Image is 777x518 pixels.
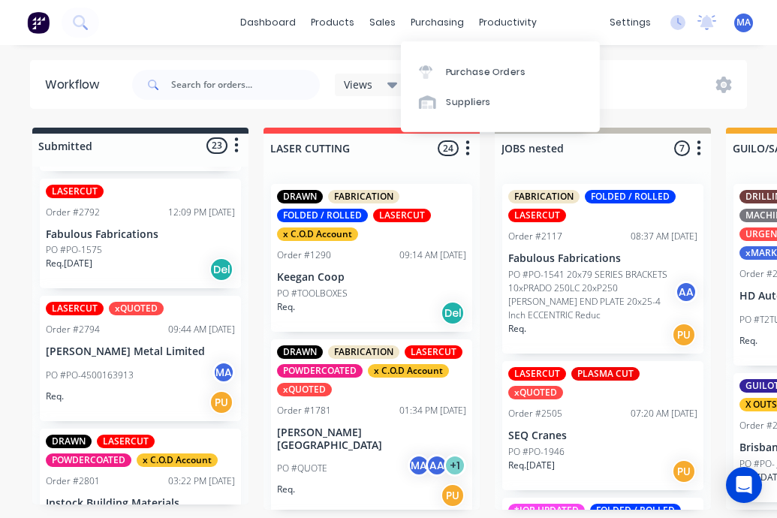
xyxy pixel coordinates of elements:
[508,367,566,381] div: LASERCUT
[508,407,562,420] div: Order #2505
[405,345,462,359] div: LASERCUT
[46,453,131,467] div: POWDERCOATED
[277,300,295,314] p: Req.
[271,339,472,515] div: DRAWNFABRICATIONLASERCUTPOWDERCOATEDx C.O.D AccountxQUOTEDOrder #178101:34 PM [DATE][PERSON_NAME]...
[168,206,235,219] div: 12:09 PM [DATE]
[441,483,465,507] div: PU
[277,287,348,300] p: PO #TOOLBOXES
[45,76,107,94] div: Workflow
[171,70,320,100] input: Search for orders...
[277,364,363,378] div: POWDERCOATED
[362,11,403,34] div: sales
[508,230,562,243] div: Order #2117
[408,454,430,477] div: MA
[277,248,331,262] div: Order #1290
[46,390,64,403] p: Req.
[277,483,295,496] p: Req.
[590,504,681,517] div: FOLDED / ROLLED
[446,95,491,109] div: Suppliers
[212,361,235,384] div: MA
[403,11,471,34] div: purchasing
[277,190,323,203] div: DRAWN
[277,404,331,417] div: Order #1781
[508,190,580,203] div: FABRICATION
[508,459,555,472] p: Req. [DATE]
[426,454,448,477] div: AA
[471,11,544,34] div: productivity
[137,453,218,467] div: x C.O.D Account
[109,302,164,315] div: xQUOTED
[508,252,697,265] p: Fabulous Fabrications
[277,426,466,452] p: [PERSON_NAME][GEOGRAPHIC_DATA]
[675,281,697,303] div: AA
[602,11,658,34] div: settings
[209,390,233,414] div: PU
[46,435,92,448] div: DRAWN
[277,209,368,222] div: FOLDED / ROLLED
[233,11,303,34] a: dashboard
[441,301,465,325] div: Del
[40,296,241,421] div: LASERCUTxQUOTEDOrder #279409:44 AM [DATE][PERSON_NAME] Metal LimitedPO #PO-4500163913MAReq.PU
[444,454,466,477] div: + 1
[277,462,327,475] p: PO #QUOTE
[303,11,362,34] div: products
[46,302,104,315] div: LASERCUT
[46,474,100,488] div: Order #2801
[46,323,100,336] div: Order #2794
[46,185,104,198] div: LASERCUT
[739,334,757,348] p: Req.
[373,209,431,222] div: LASERCUT
[168,474,235,488] div: 03:22 PM [DATE]
[508,504,585,517] div: *JOB UPDATED
[97,435,155,448] div: LASERCUT
[399,248,466,262] div: 09:14 AM [DATE]
[508,429,697,442] p: SEQ Cranes
[672,323,696,347] div: PU
[401,56,600,86] a: Purchase Orders
[277,271,466,284] p: Keegan Coop
[328,190,399,203] div: FABRICATION
[571,367,640,381] div: PLASMA CUT
[27,11,50,34] img: Factory
[344,77,372,92] span: Views
[46,345,235,358] p: [PERSON_NAME] Metal Limited
[508,322,526,336] p: Req.
[209,257,233,282] div: Del
[726,467,762,503] div: Open Intercom Messenger
[672,459,696,483] div: PU
[508,209,566,222] div: LASERCUT
[508,386,563,399] div: xQUOTED
[736,16,751,29] span: MA
[328,345,399,359] div: FABRICATION
[508,268,675,322] p: PO #PO-1541 20x79 SERIES BRACKETS 10xPRADO 250LC 20xP250 [PERSON_NAME] END PLATE 20x25-4 Inch ECC...
[46,369,134,382] p: PO #PO-4500163913
[271,184,472,332] div: DRAWNFABRICATIONFOLDED / ROLLEDLASERCUTx C.O.D AccountOrder #129009:14 AM [DATE]Keegan CoopPO #TO...
[368,364,449,378] div: x C.O.D Account
[277,227,358,241] div: x C.O.D Account
[401,87,600,117] a: Suppliers
[277,345,323,359] div: DRAWN
[399,404,466,417] div: 01:34 PM [DATE]
[46,243,102,257] p: PO #PO-1575
[46,228,235,241] p: Fabulous Fabrications
[508,445,565,459] p: PO #PO-1946
[502,184,703,354] div: FABRICATIONFOLDED / ROLLEDLASERCUTOrder #211708:37 AM [DATE]Fabulous FabricationsPO #PO-1541 20x7...
[46,206,100,219] div: Order #2792
[46,257,92,270] p: Req. [DATE]
[585,190,676,203] div: FOLDED / ROLLED
[46,497,235,510] p: Instock Building Materials
[277,383,332,396] div: xQUOTED
[446,65,526,79] div: Purchase Orders
[502,361,703,490] div: LASERCUTPLASMA CUTxQUOTEDOrder #250507:20 AM [DATE]SEQ CranesPO #PO-1946Req.[DATE]PU
[631,230,697,243] div: 08:37 AM [DATE]
[40,179,241,289] div: LASERCUTOrder #279212:09 PM [DATE]Fabulous FabricationsPO #PO-1575Req.[DATE]Del
[168,323,235,336] div: 09:44 AM [DATE]
[631,407,697,420] div: 07:20 AM [DATE]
